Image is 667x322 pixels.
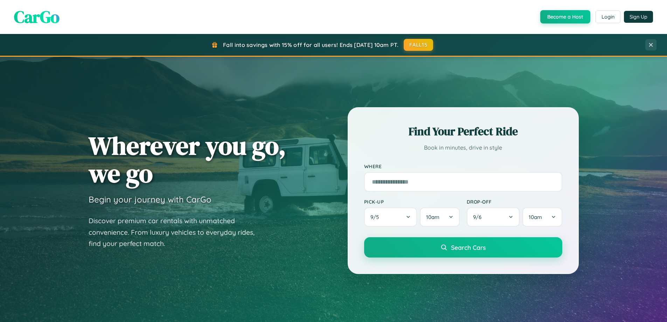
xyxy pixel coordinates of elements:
[89,132,286,187] h1: Wherever you go, we go
[522,207,562,227] button: 10am
[404,39,433,51] button: FALL15
[89,215,264,249] p: Discover premium car rentals with unmatched convenience. From luxury vehicles to everyday rides, ...
[364,163,562,169] label: Where
[467,199,562,205] label: Drop-off
[364,237,562,258] button: Search Cars
[540,10,590,23] button: Become a Host
[624,11,653,23] button: Sign Up
[364,124,562,139] h2: Find Your Perfect Ride
[364,207,417,227] button: 9/5
[223,41,398,48] span: Fall into savings with 15% off for all users! Ends [DATE] 10am PT.
[364,143,562,153] p: Book in minutes, drive in style
[529,214,542,220] span: 10am
[89,194,211,205] h3: Begin your journey with CarGo
[420,207,459,227] button: 10am
[451,244,486,251] span: Search Cars
[426,214,439,220] span: 10am
[14,5,60,28] span: CarGo
[596,11,620,23] button: Login
[364,199,460,205] label: Pick-up
[467,207,520,227] button: 9/6
[473,214,485,220] span: 9 / 6
[370,214,382,220] span: 9 / 5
